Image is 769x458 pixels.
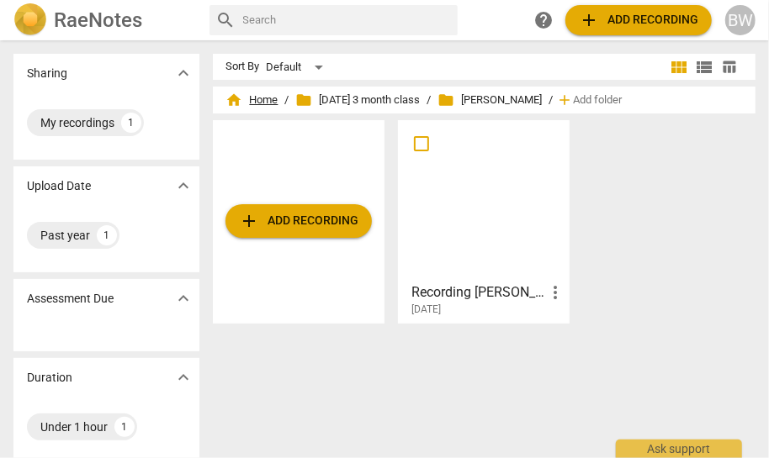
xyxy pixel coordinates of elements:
[438,92,543,108] span: [PERSON_NAME]
[173,63,194,83] span: expand_more
[225,204,372,238] button: Upload
[171,365,196,390] button: Show more
[545,282,565,303] span: more_vert
[243,7,452,34] input: Search
[528,5,559,35] a: Help
[296,92,313,108] span: folder
[226,92,243,108] span: home
[121,113,141,133] div: 1
[285,94,289,107] span: /
[438,92,455,108] span: folder
[574,94,623,107] span: Add folder
[411,282,545,303] h3: Recording Natalie Neumaier
[40,227,90,244] div: Past year
[171,173,196,198] button: Show more
[694,57,714,77] span: view_list
[549,94,554,107] span: /
[296,92,421,108] span: [DATE] 3 month class
[226,92,278,108] span: Home
[616,440,742,458] div: Ask support
[239,211,259,231] span: add
[579,10,599,30] span: add
[411,303,441,317] span: [DATE]
[27,177,91,195] p: Upload Date
[427,94,432,107] span: /
[40,114,114,131] div: My recordings
[114,417,135,437] div: 1
[171,61,196,86] button: Show more
[226,61,260,73] div: Sort By
[216,10,236,30] span: search
[579,10,698,30] span: Add recording
[565,5,712,35] button: Upload
[239,211,358,231] span: Add recording
[13,3,47,37] img: Logo
[27,290,114,308] p: Assessment Due
[171,286,196,311] button: Show more
[717,55,742,80] button: Table view
[669,57,689,77] span: view_module
[666,55,692,80] button: Tile view
[725,5,756,35] button: BW
[54,8,142,32] h2: RaeNotes
[27,369,72,387] p: Duration
[722,59,738,75] span: table_chart
[173,288,194,308] span: expand_more
[27,65,67,82] p: Sharing
[173,367,194,387] span: expand_more
[557,92,574,108] span: add
[40,419,108,435] div: Under 1 hour
[267,54,329,81] div: Default
[97,225,117,245] div: 1
[692,55,717,80] button: List view
[173,176,194,196] span: expand_more
[533,10,554,30] span: help
[13,3,196,37] a: LogoRaeNotes
[404,126,564,316] a: Recording [PERSON_NAME][DATE]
